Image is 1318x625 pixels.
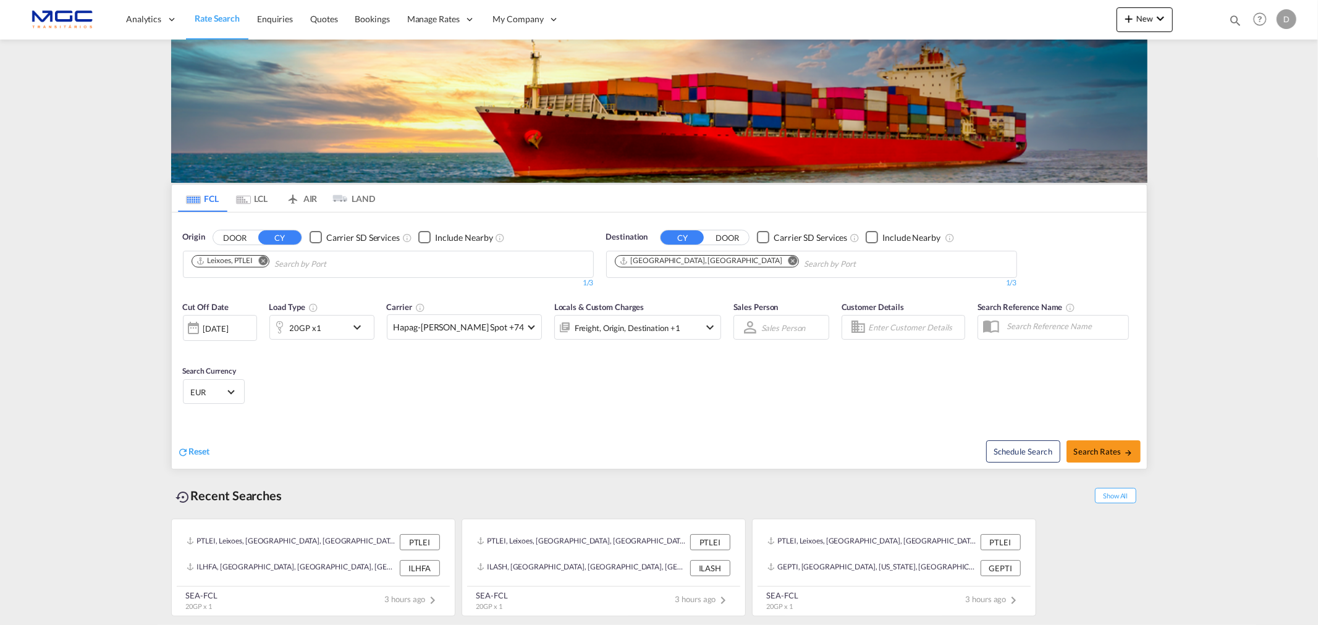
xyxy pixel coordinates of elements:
button: Note: By default Schedule search will only considerorigin ports, destination ports and cut off da... [986,440,1060,463]
md-icon: Unchecked: Ignores neighbouring ports when fetching rates.Checked : Includes neighbouring ports w... [945,233,955,243]
div: ILHFA [400,560,440,576]
div: PTLEI, Leixoes, Portugal, Southern Europe, Europe [187,534,397,550]
md-icon: icon-chevron-right [426,593,441,608]
div: 1/3 [606,278,1017,288]
md-pagination-wrapper: Use the left and right arrow keys to navigate between tabs [178,185,376,212]
recent-search-card: PTLEI, Leixoes, [GEOGRAPHIC_DATA], [GEOGRAPHIC_DATA], [GEOGRAPHIC_DATA] PTLEIGEPTI, [GEOGRAPHIC_D... [752,519,1036,616]
md-tab-item: FCL [178,185,227,212]
button: icon-plus 400-fgNewicon-chevron-down [1117,7,1173,32]
md-icon: Unchecked: Search for CY (Container Yard) services for all selected carriers.Checked : Search for... [850,233,860,243]
input: Chips input. [804,254,921,274]
md-chips-wrap: Chips container. Use arrow keys to select chips. [613,251,926,274]
div: 20GP x1icon-chevron-down [269,315,374,340]
span: Search Currency [183,366,237,375]
div: Press delete to remove this chip. [619,256,785,266]
md-checkbox: Checkbox No Ink [418,231,493,244]
button: CY [258,230,302,245]
recent-search-card: PTLEI, Leixoes, [GEOGRAPHIC_DATA], [GEOGRAPHIC_DATA], [GEOGRAPHIC_DATA] PTLEIILASH, [GEOGRAPHIC_D... [462,519,746,616]
div: SEA-FCL [186,590,218,601]
md-checkbox: Checkbox No Ink [757,231,847,244]
span: Show All [1095,488,1136,503]
div: GEPTI [981,560,1021,576]
div: PTLEI, Leixoes, Portugal, Southern Europe, Europe [477,534,687,550]
md-checkbox: Checkbox No Ink [310,231,400,244]
md-icon: icon-plus 400-fg [1122,11,1136,26]
div: Carrier SD Services [326,232,400,244]
button: CY [661,230,704,245]
md-icon: icon-chevron-right [716,593,731,608]
span: 20GP x 1 [186,602,212,610]
span: 20GP x 1 [767,602,793,610]
div: ILHFA, Haifa, Israel, Levante, Middle East [187,560,397,576]
div: PTLEI [690,534,730,550]
span: New [1122,14,1168,23]
div: Include Nearby [435,232,493,244]
div: Help [1249,9,1277,31]
div: [DATE] [203,323,229,334]
md-icon: icon-information-outline [308,303,318,312]
md-icon: The selected Trucker/Carrierwill be displayed in the rate results If the rates are from another f... [415,303,425,312]
button: DOOR [706,230,749,245]
md-icon: icon-arrow-right [1124,448,1133,457]
md-icon: icon-refresh [178,447,189,458]
div: Include Nearby [882,232,940,244]
div: icon-refreshReset [178,445,210,459]
md-icon: icon-airplane [285,191,300,201]
span: Carrier [387,302,425,312]
span: 3 hours ago [675,594,731,604]
img: 92835000d1c111ee8b33af35afdd26c7.png [19,6,102,33]
div: PTLEI [400,534,440,550]
md-tab-item: AIR [277,185,326,212]
span: My Company [493,13,544,25]
span: Rate Search [195,13,240,23]
input: Search Reference Name [1001,317,1128,335]
div: Recent Searches [171,482,287,510]
md-chips-wrap: Chips container. Use arrow keys to select chips. [190,251,397,274]
div: SEA-FCL [476,590,508,601]
md-tab-item: LCL [227,185,277,212]
md-icon: icon-chevron-down [1153,11,1168,26]
div: D [1277,9,1296,29]
div: SEA-FCL [767,590,798,601]
span: Hapag-[PERSON_NAME] Spot +74 [394,321,524,333]
recent-search-card: PTLEI, Leixoes, [GEOGRAPHIC_DATA], [GEOGRAPHIC_DATA], [GEOGRAPHIC_DATA] PTLEIILHFA, [GEOGRAPHIC_D... [171,519,455,616]
span: Destination [606,231,648,243]
md-icon: icon-chevron-down [703,320,717,335]
span: Origin [183,231,205,243]
div: Freight Origin Destination Factory Stuffingicon-chevron-down [554,315,721,340]
div: Carrier SD Services [774,232,847,244]
img: LCL+%26+FCL+BACKGROUND.png [171,40,1147,183]
span: Enquiries [257,14,293,24]
md-icon: icon-chevron-down [350,320,371,335]
div: ILASH, Ashdod, Israel, Levante, Middle East [477,560,687,576]
span: Bookings [355,14,390,24]
input: Chips input. [274,254,392,274]
span: Sales Person [733,302,779,312]
md-icon: Unchecked: Ignores neighbouring ports when fetching rates.Checked : Includes neighbouring ports w... [496,233,505,243]
input: Enter Customer Details [868,318,961,337]
span: Cut Off Date [183,302,229,312]
span: Manage Rates [407,13,460,25]
md-select: Sales Person [760,319,807,337]
div: PTLEI, Leixoes, Portugal, Southern Europe, Europe [767,534,978,550]
span: Quotes [310,14,337,24]
span: Reset [189,446,210,456]
div: Freight Origin Destination Factory Stuffing [575,319,680,337]
span: 3 hours ago [966,594,1021,604]
button: Remove [780,256,798,268]
md-icon: Unchecked: Search for CY (Container Yard) services for all selected carriers.Checked : Search for... [402,233,412,243]
span: Search Reference Name [978,302,1076,312]
md-datepicker: Select [183,340,192,356]
md-icon: Your search will be saved by the below given name [1066,303,1076,312]
md-icon: icon-magnify [1228,14,1242,27]
button: Search Ratesicon-arrow-right [1067,440,1141,463]
div: PTLEI [981,534,1021,550]
md-select: Select Currency: € EUREuro [190,383,238,401]
span: Analytics [126,13,161,25]
span: Search Rates [1074,447,1133,456]
div: ILASH [690,560,730,576]
div: Leixoes, PTLEI [196,256,253,266]
div: icon-magnify [1228,14,1242,32]
md-icon: icon-chevron-right [1007,593,1021,608]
